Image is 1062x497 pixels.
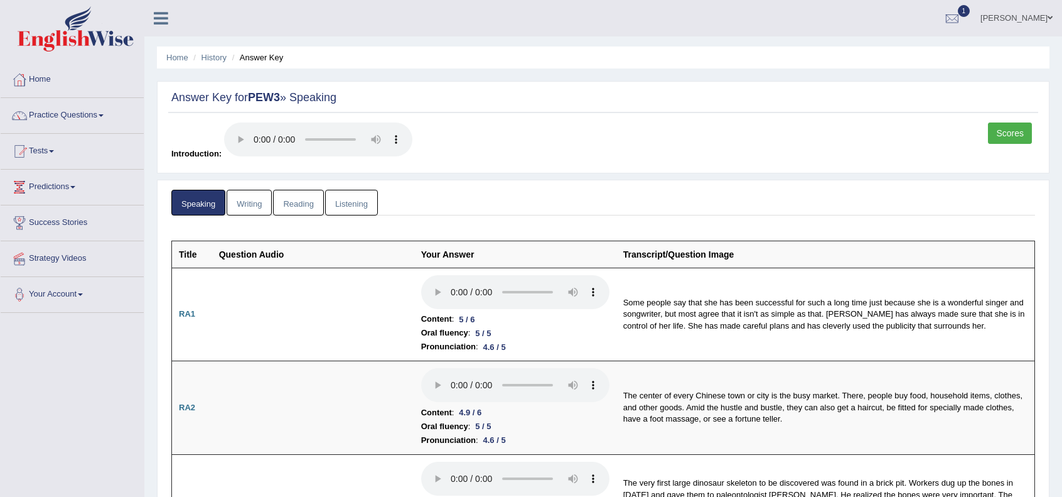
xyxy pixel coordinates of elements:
[1,170,144,201] a: Predictions
[421,406,452,420] b: Content
[421,340,609,354] li: :
[1,241,144,273] a: Strategy Videos
[421,340,476,354] b: Pronunciation
[988,123,1032,144] a: Scores
[179,403,195,412] b: RA2
[478,434,511,447] div: 4.6 / 5
[421,406,609,420] li: :
[212,241,414,268] th: Question Audio
[1,205,144,237] a: Success Stories
[478,341,511,354] div: 4.6 / 5
[325,190,378,216] a: Listening
[172,241,212,268] th: Title
[616,268,1035,361] td: Some people say that she has been successful for such a long time just because she is a wonderful...
[421,312,609,326] li: :
[166,53,188,62] a: Home
[454,313,480,326] div: 5 / 6
[414,241,616,268] th: Your Answer
[201,53,227,62] a: History
[454,406,486,419] div: 4.9 / 6
[1,62,144,94] a: Home
[421,434,609,447] li: :
[421,326,609,340] li: :
[1,134,144,165] a: Tests
[616,241,1035,268] th: Transcript/Question Image
[171,190,225,216] a: Speaking
[958,5,970,17] span: 1
[179,309,195,319] b: RA1
[470,420,496,433] div: 5 / 5
[421,420,468,434] b: Oral fluency
[171,149,222,158] span: Introduction:
[421,420,609,434] li: :
[273,190,323,216] a: Reading
[470,327,496,340] div: 5 / 5
[1,277,144,309] a: Your Account
[421,326,468,340] b: Oral fluency
[229,52,284,63] li: Answer Key
[248,91,280,104] strong: PEW3
[171,92,1035,104] h2: Answer Key for » Speaking
[227,190,272,216] a: Writing
[421,312,452,326] b: Content
[421,434,476,447] b: Pronunciation
[616,361,1035,455] td: The center of every Chinese town or city is the busy market. There, people buy food, household it...
[1,98,144,129] a: Practice Questions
